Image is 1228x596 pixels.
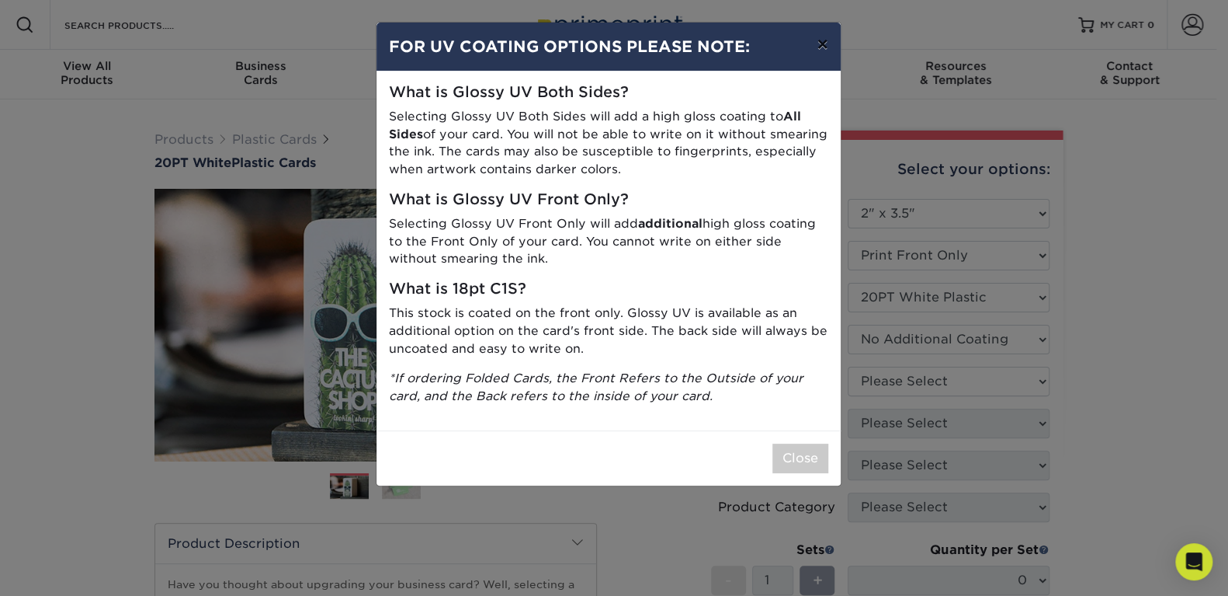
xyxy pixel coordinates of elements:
[638,216,702,231] strong: additional
[804,23,840,66] button: ×
[389,305,828,357] p: This stock is coated on the front only. Glossy UV is available as an additional option on the car...
[389,371,803,403] i: *If ordering Folded Cards, the Front Refers to the Outside of your card, and the Back refers to t...
[389,108,828,179] p: Selecting Glossy UV Both Sides will add a high gloss coating to of your card. You will not be abl...
[389,215,828,268] p: Selecting Glossy UV Front Only will add high gloss coating to the Front Only of your card. You ca...
[389,191,828,209] h5: What is Glossy UV Front Only?
[389,109,801,141] strong: All Sides
[1175,543,1212,580] div: Open Intercom Messenger
[389,35,828,58] h4: FOR UV COATING OPTIONS PLEASE NOTE:
[389,84,828,102] h5: What is Glossy UV Both Sides?
[389,281,828,298] h5: What is 18pt C1S?
[772,444,828,473] button: Close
